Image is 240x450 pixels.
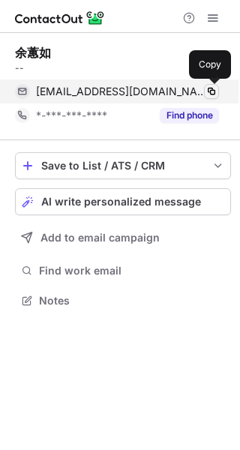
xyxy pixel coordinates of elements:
[40,232,160,244] span: Add to email campaign
[15,45,51,60] div: 余蕙如
[160,108,219,123] button: Reveal Button
[36,85,208,98] span: [EMAIL_ADDRESS][DOMAIN_NAME]
[15,152,231,179] button: save-profile-one-click
[15,188,231,215] button: AI write personalized message
[39,264,225,277] span: Find work email
[39,294,225,307] span: Notes
[41,196,201,208] span: AI write personalized message
[15,61,231,75] div: --
[15,9,105,27] img: ContactOut v5.3.10
[41,160,205,172] div: Save to List / ATS / CRM
[15,224,231,251] button: Add to email campaign
[15,260,231,281] button: Find work email
[15,290,231,311] button: Notes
